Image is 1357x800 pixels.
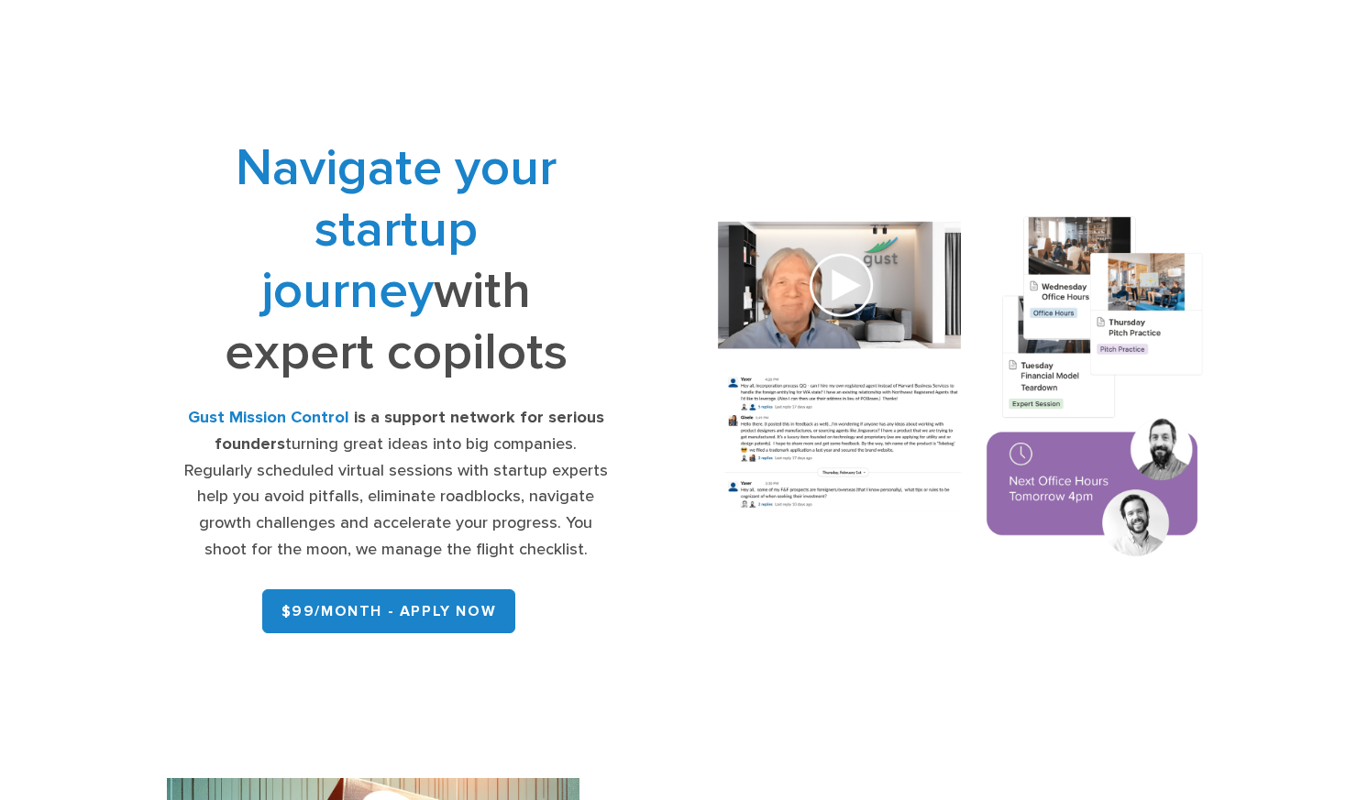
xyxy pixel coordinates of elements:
[215,408,604,454] strong: is a support network for serious founders
[182,137,612,383] h1: with expert copilots
[188,408,349,427] strong: Gust Mission Control
[236,137,557,322] span: Navigate your startup journey
[262,589,516,633] a: $99/month - APPLY NOW
[692,197,1230,581] img: Composition of calendar events, a video call presentation, and chat rooms
[182,405,612,564] div: turning great ideas into big companies. Regularly scheduled virtual sessions with startup experts...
